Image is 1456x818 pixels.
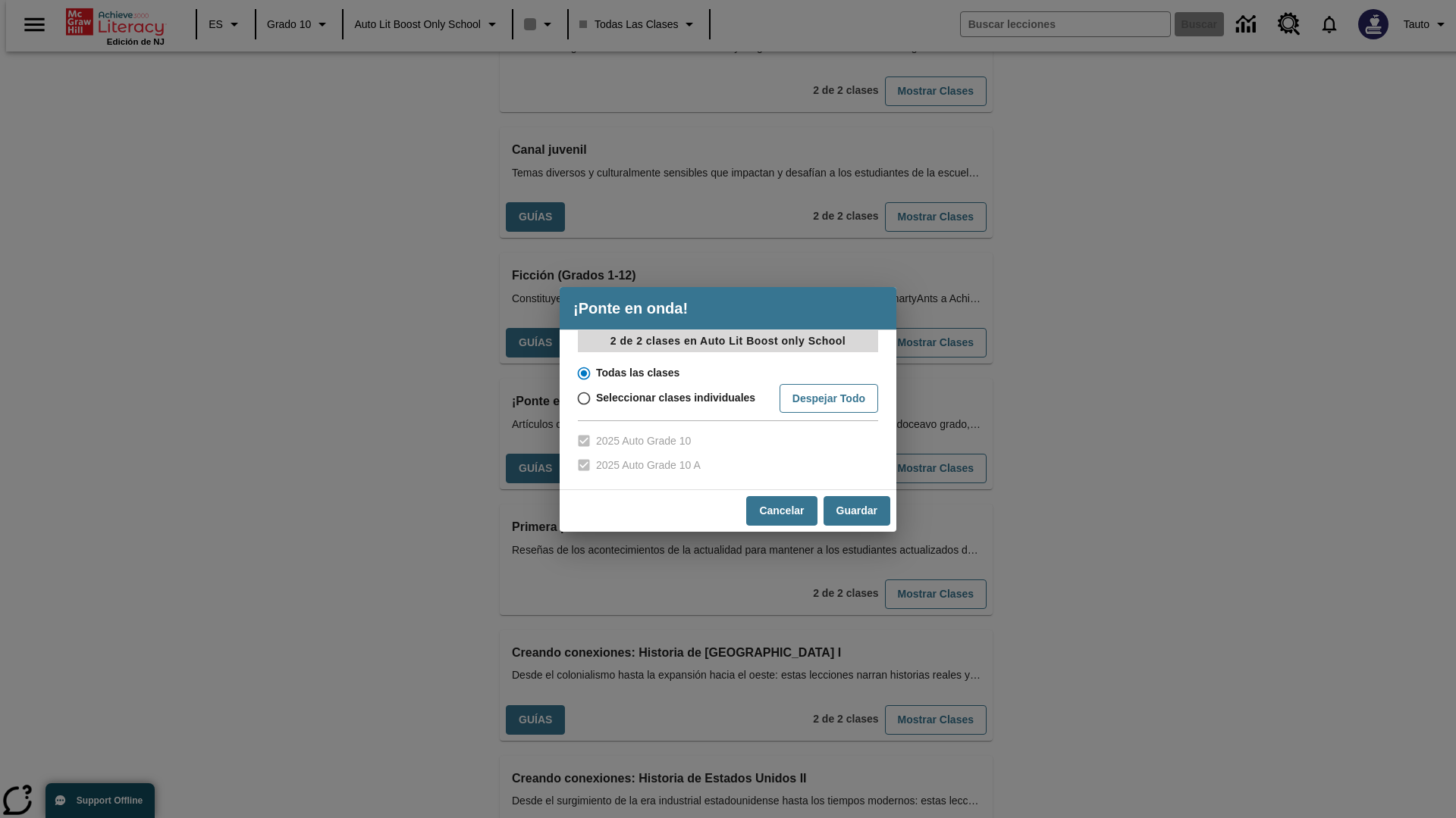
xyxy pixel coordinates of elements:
span: 2025 Auto Grade 10 [596,433,691,449]
button: Cancelar [746,496,817,526]
span: Seleccionar clases individuales [596,390,755,406]
p: 2 de 2 clases en Auto Lit Boost only School [578,330,878,352]
button: Guardar [824,496,890,526]
h4: ¡Ponte en onda! [560,287,896,329]
button: Despejar todo [780,384,878,414]
span: Todas las clases [596,365,679,381]
span: 2025 Auto Grade 10 A [596,457,701,473]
